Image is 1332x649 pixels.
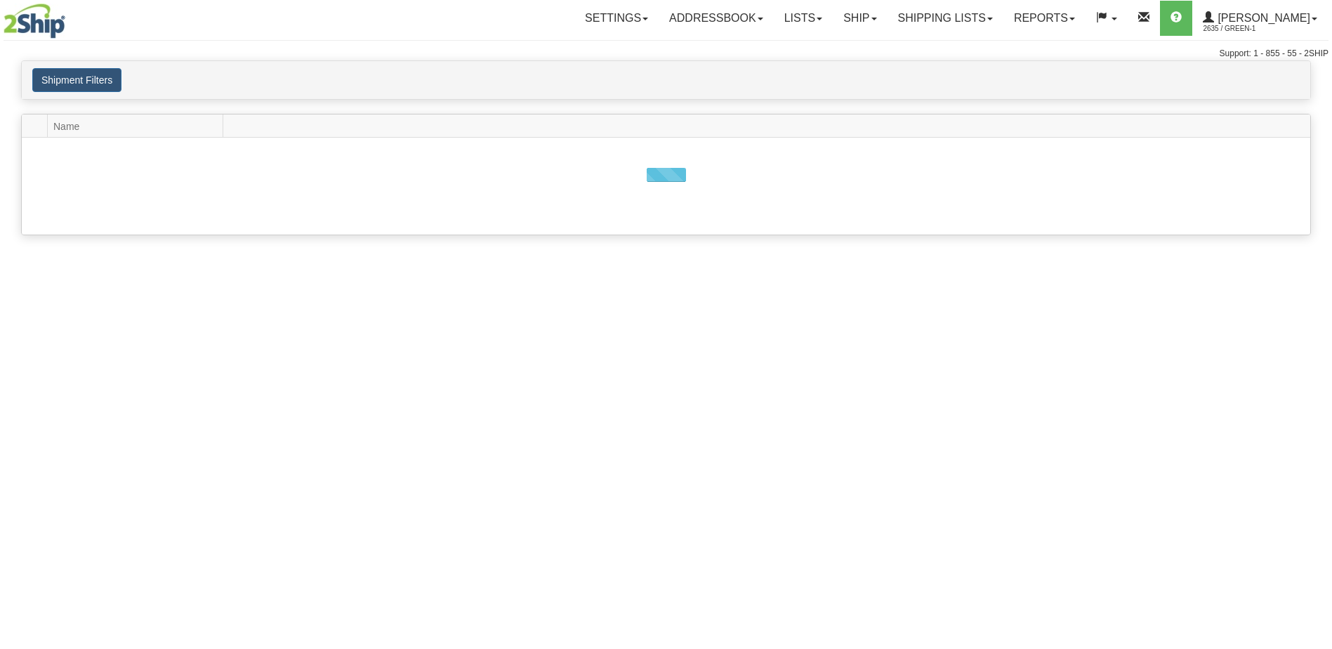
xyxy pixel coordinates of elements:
[774,1,833,36] a: Lists
[888,1,1003,36] a: Shipping lists
[32,68,121,92] button: Shipment Filters
[574,1,659,36] a: Settings
[1300,253,1331,396] iframe: chat widget
[4,48,1328,60] div: Support: 1 - 855 - 55 - 2SHIP
[833,1,887,36] a: Ship
[1003,1,1086,36] a: Reports
[1214,12,1310,24] span: [PERSON_NAME]
[4,4,65,39] img: logo2635.jpg
[1203,22,1308,36] span: 2635 / Green-1
[1192,1,1328,36] a: [PERSON_NAME] 2635 / Green-1
[659,1,774,36] a: Addressbook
